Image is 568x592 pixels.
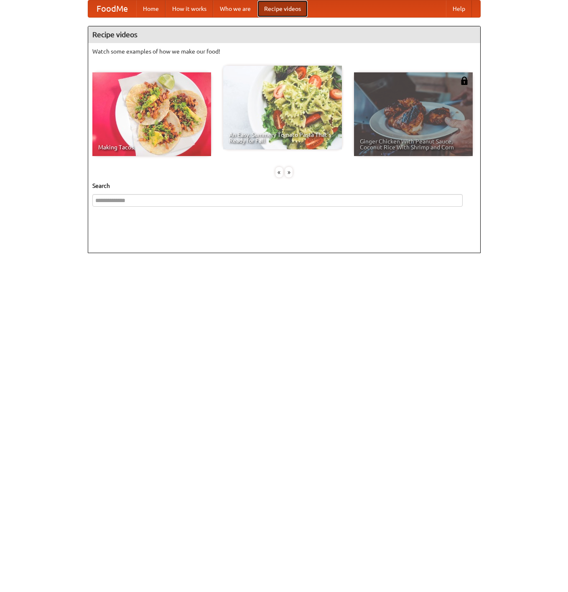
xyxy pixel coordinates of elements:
a: Help [446,0,472,17]
a: FoodMe [88,0,136,17]
img: 483408.png [460,77,469,85]
a: Home [136,0,166,17]
div: « [275,167,283,177]
a: An Easy, Summery Tomato Pasta That's Ready for Fall [223,66,342,149]
a: Who we are [213,0,257,17]
p: Watch some examples of how we make our food! [92,47,476,56]
h5: Search [92,182,476,190]
span: An Easy, Summery Tomato Pasta That's Ready for Fall [229,132,336,144]
h4: Recipe videos [88,26,480,43]
a: How it works [166,0,213,17]
a: Recipe videos [257,0,308,17]
a: Making Tacos [92,72,211,156]
div: » [285,167,293,177]
span: Making Tacos [98,144,205,150]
